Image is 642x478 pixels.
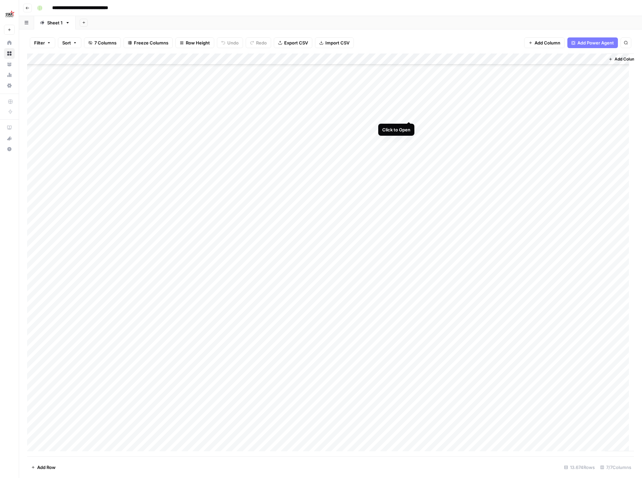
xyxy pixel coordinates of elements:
[27,462,60,473] button: Add Row
[34,39,45,46] span: Filter
[577,39,614,46] span: Add Power Agent
[124,37,173,48] button: Freeze Columns
[47,19,63,26] div: Sheet 1
[284,39,308,46] span: Export CSV
[62,39,71,46] span: Sort
[382,126,410,133] div: Click to Open
[84,37,121,48] button: 7 Columns
[597,462,634,473] div: 7/7 Columns
[30,37,55,48] button: Filter
[567,37,618,48] button: Add Power Agent
[94,39,116,46] span: 7 Columns
[4,70,15,80] a: Usage
[246,37,271,48] button: Redo
[325,39,349,46] span: Import CSV
[4,59,15,70] a: Your Data
[615,56,638,62] span: Add Column
[524,37,565,48] button: Add Column
[4,5,15,22] button: Workspace: Starcasino
[4,133,14,143] div: What's new?
[274,37,312,48] button: Export CSV
[315,37,354,48] button: Import CSV
[4,80,15,91] a: Settings
[186,39,210,46] span: Row Height
[4,133,15,144] button: What's new?
[606,55,641,64] button: Add Column
[217,37,243,48] button: Undo
[58,37,81,48] button: Sort
[37,464,56,471] span: Add Row
[4,8,16,20] img: Starcasino Logo
[134,39,168,46] span: Freeze Columns
[4,37,15,48] a: Home
[175,37,214,48] button: Row Height
[227,39,239,46] span: Undo
[256,39,267,46] span: Redo
[34,16,76,29] a: Sheet 1
[4,144,15,154] button: Help + Support
[4,122,15,133] a: AirOps Academy
[4,48,15,59] a: Browse
[535,39,560,46] span: Add Column
[561,462,597,473] div: 13.674 Rows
